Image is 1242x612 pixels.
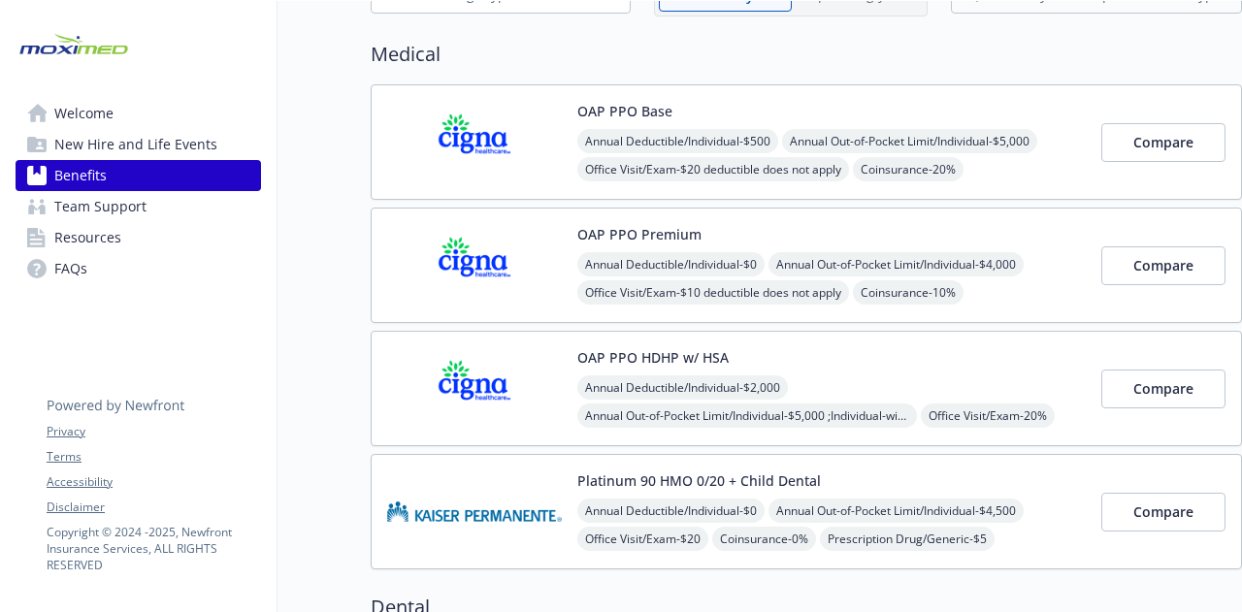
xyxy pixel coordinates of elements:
span: Compare [1133,256,1193,274]
span: New Hire and Life Events [54,129,217,160]
img: CIGNA carrier logo [387,101,562,183]
button: Compare [1101,493,1226,531]
span: Office Visit/Exam - 20% [921,403,1055,428]
a: Team Support [16,191,261,222]
a: Terms [47,448,260,466]
span: Coinsurance - 0% [712,527,816,551]
span: Compare [1133,502,1193,521]
button: Compare [1101,246,1226,285]
span: Annual Deductible/Individual - $0 [577,499,765,523]
span: Benefits [54,160,107,191]
span: Team Support [54,191,147,222]
a: Benefits [16,160,261,191]
img: CIGNA carrier logo [387,224,562,306]
span: Resources [54,222,121,253]
span: Coinsurance - 20% [853,157,964,181]
a: Privacy [47,423,260,440]
span: Coinsurance - 10% [853,280,964,305]
span: Office Visit/Exam - $20 deductible does not apply [577,157,849,181]
h2: Medical [371,40,1242,69]
span: Office Visit/Exam - $20 [577,527,708,551]
button: OAP PPO Base [577,101,672,121]
span: Compare [1133,379,1193,398]
span: FAQs [54,253,87,284]
span: Prescription Drug/Generic - $5 [820,527,995,551]
img: CIGNA carrier logo [387,347,562,430]
button: OAP PPO Premium [577,224,702,244]
a: New Hire and Life Events [16,129,261,160]
a: Welcome [16,98,261,129]
span: Annual Deductible/Individual - $0 [577,252,765,276]
span: Welcome [54,98,114,129]
span: Annual Out-of-Pocket Limit/Individual - $4,500 [768,499,1024,523]
span: Annual Out-of-Pocket Limit/Individual - $5,000 ;Individual-within a family:$9,200 [577,403,917,428]
span: Annual Out-of-Pocket Limit/Individual - $4,000 [768,252,1024,276]
a: Accessibility [47,473,260,491]
a: Resources [16,222,261,253]
p: Copyright © 2024 - 2025 , Newfront Insurance Services, ALL RIGHTS RESERVED [47,524,260,573]
span: Annual Deductible/Individual - $500 [577,129,778,153]
img: Kaiser Permanente Insurance Company carrier logo [387,470,562,553]
button: Compare [1101,370,1226,408]
button: Platinum 90 HMO 0/20 + Child Dental [577,470,821,491]
span: Annual Deductible/Individual - $2,000 [577,375,788,400]
span: Compare [1133,133,1193,151]
button: OAP PPO HDHP w/ HSA [577,347,729,368]
a: FAQs [16,253,261,284]
button: Compare [1101,123,1226,162]
span: Office Visit/Exam - $10 deductible does not apply [577,280,849,305]
span: Annual Out-of-Pocket Limit/Individual - $5,000 [782,129,1037,153]
a: Disclaimer [47,499,260,516]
